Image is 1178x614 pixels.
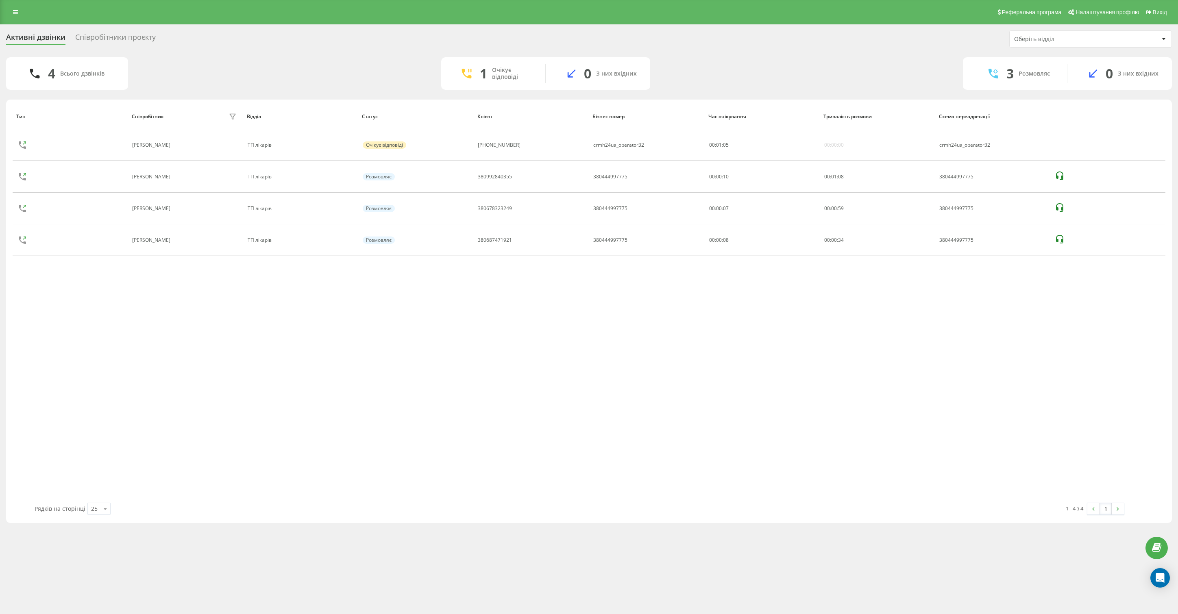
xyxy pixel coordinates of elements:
div: : : [824,206,844,211]
span: 00 [709,141,715,148]
div: 1 - 4 з 4 [1066,504,1083,512]
div: 1 [480,66,487,81]
div: З них вхідних [596,70,637,77]
div: 0 [1106,66,1113,81]
div: [PHONE_NUMBER] [478,142,520,148]
div: Схема переадресації [939,114,1046,119]
div: ТП лікарів [248,142,354,148]
div: Розмовляє [363,205,395,212]
span: Вихід [1153,9,1167,15]
span: Рядків на сторінці [35,505,85,512]
div: Відділ [247,114,354,119]
div: Клієнт [477,114,585,119]
div: : : [709,142,729,148]
span: 05 [723,141,729,148]
div: Розмовляє [363,173,395,180]
span: Налаштування профілю [1076,9,1139,15]
div: Співробітники проєкту [75,33,156,46]
div: 00:00:08 [709,237,815,243]
div: З них вхідних [1118,70,1158,77]
span: 00 [831,205,837,212]
div: 380444997775 [939,237,1045,243]
div: 3 [1006,66,1014,81]
span: 01 [716,141,722,148]
div: 380444997775 [593,174,627,180]
div: Бізнес номер [592,114,701,119]
div: crmh24ua_operator32 [939,142,1045,148]
div: 380444997775 [593,206,627,211]
div: Статус [362,114,469,119]
div: 380444997775 [939,206,1045,211]
div: Очікує відповіді [363,141,406,149]
div: Всього дзвінків [60,70,105,77]
span: 08 [838,173,844,180]
div: Оберіть відділ [1014,36,1111,43]
div: Активні дзвінки [6,33,65,46]
span: 34 [838,236,844,243]
span: 01 [831,173,837,180]
div: Розмовляє [363,236,395,244]
div: 380444997775 [939,174,1045,180]
span: 00 [824,173,830,180]
div: 380992840355 [478,174,512,180]
div: Очікує відповіді [492,67,533,80]
div: 00:00:00 [824,142,844,148]
div: [PERSON_NAME] [132,174,172,180]
div: : : [824,174,844,180]
div: 00:00:07 [709,206,815,211]
span: 00 [824,205,830,212]
span: Реферальна програма [1002,9,1062,15]
div: ТП лікарів [248,237,354,243]
div: Тривалість розмови [823,114,931,119]
div: 00:00:10 [709,174,815,180]
div: 380687471921 [478,237,512,243]
div: : : [824,237,844,243]
div: [PERSON_NAME] [132,206,172,211]
div: [PERSON_NAME] [132,142,172,148]
div: 380678323249 [478,206,512,211]
div: crmh24ua_operator32 [593,142,644,148]
span: 59 [838,205,844,212]
div: Open Intercom Messenger [1150,568,1170,588]
div: 380444997775 [593,237,627,243]
div: 0 [584,66,591,81]
div: [PERSON_NAME] [132,237,172,243]
span: 00 [824,236,830,243]
div: Розмовляє [1019,70,1050,77]
a: 1 [1100,503,1112,514]
div: Співробітник [132,114,164,119]
div: Час очікування [708,114,816,119]
div: 4 [48,66,55,81]
span: 00 [831,236,837,243]
div: ТП лікарів [248,206,354,211]
div: Тип [16,114,124,119]
div: 25 [91,505,98,513]
div: ТП лікарів [248,174,354,180]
